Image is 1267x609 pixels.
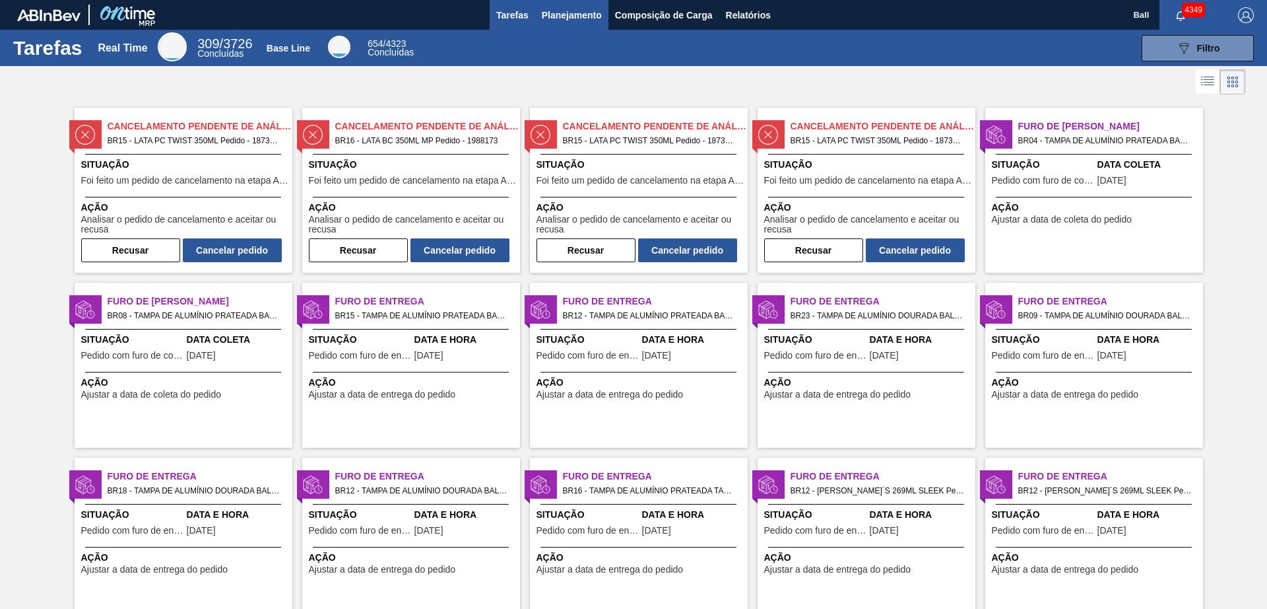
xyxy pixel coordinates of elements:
img: status [75,475,95,495]
span: Pedido com furo de entrega [764,351,866,361]
span: Situação [309,508,411,522]
span: Pedido com furo de entrega [992,526,1094,536]
span: Pedido com furo de entrega [81,526,183,536]
span: Ação [81,376,289,390]
span: Data e Hora [642,333,744,347]
span: BR16 - LATA BC 350ML MP Pedido - 1988173 [335,133,509,148]
span: Pedido com furo de entrega [536,351,639,361]
img: TNhmsLtSVTkK8tSr43FrP2fwEKptu5GPRR3wAAAABJRU5ErkJggg== [17,9,81,21]
img: status [75,125,95,145]
button: Cancelar pedido [183,238,282,262]
span: Ajustar a data de entrega do pedido [81,565,228,575]
img: status [758,300,778,320]
span: Data e Hora [1097,333,1200,347]
span: Pedido com furo de entrega [764,526,866,536]
span: Pedido com furo de entrega [309,351,411,361]
span: BR18 - TAMPA DE ALUMÍNIO DOURADA BALL CDL Pedido - 1997705 [108,484,282,498]
span: BR15 - LATA PC TWIST 350ML Pedido - 1873066 [563,133,737,148]
span: Furo de Entrega [1018,295,1203,308]
span: Ajustar a data de coleta do pedido [81,390,222,400]
span: Data e Hora [187,508,289,522]
span: 08/08/2025, [642,526,671,536]
span: Situação [309,158,517,172]
span: Furo de Entrega [563,295,748,308]
span: Furo de Coleta [108,295,292,308]
span: Data e Hora [870,508,972,522]
span: 654 [368,38,383,49]
img: status [303,125,323,145]
button: Recusar [81,238,180,262]
span: / 4323 [368,38,406,49]
span: Cancelamento Pendente de Análise [108,120,292,133]
span: Data Coleta [1097,158,1200,172]
span: Analisar o pedido de cancelamento e aceitar ou recusa [764,215,972,235]
span: BR12 - TAMPA DE ALUMÍNIO PRATEADA BALL CDL Pedido - 1955226 [563,308,737,323]
span: Cancelamento Pendente de Análise [335,120,520,133]
span: Situação [81,158,289,172]
span: 08/08/2025, [870,351,899,361]
span: BR12 - LATA MIKE´S 269ML SLEEK Pedido - 460678 [1018,484,1192,498]
span: Foi feito um pedido de cancelamento na etapa Aguardando Faturamento [764,176,972,186]
span: 07/08/2025, [414,351,443,361]
span: BR15 - LATA PC TWIST 350ML Pedido - 1873065 [108,133,282,148]
span: BR12 - LATA MIKE´S 269ML SLEEK Pedido - 460677 [791,484,965,498]
span: Pedido com furo de entrega [536,526,639,536]
span: 09/08/2025, [414,526,443,536]
span: BR23 - TAMPA DE ALUMÍNIO DOURADA BALL CDL Pedido - 1958252 [791,308,965,323]
span: Furo de Entrega [791,470,975,484]
span: Ajustar a data de entrega do pedido [309,390,456,400]
span: Pedido com furo de entrega [309,526,411,536]
span: Ação [309,201,517,215]
span: Data e Hora [414,508,517,522]
span: 08/08/2025, [1097,351,1126,361]
span: Ação [81,551,289,565]
span: Ação [992,376,1200,390]
h1: Tarefas [13,40,82,55]
span: Ajustar a data de entrega do pedido [764,565,911,575]
span: 10/08/2025 [187,351,216,361]
img: status [303,300,323,320]
span: Furo de Entrega [335,470,520,484]
span: Situação [992,158,1094,172]
span: Data e Hora [870,333,972,347]
span: Ação [992,551,1200,565]
div: Real Time [98,42,147,54]
button: Cancelar pedido [638,238,737,262]
span: / 3726 [197,36,252,51]
span: Furo de Entrega [563,470,748,484]
div: Completar tarefa: 29683617 [764,236,965,262]
img: status [531,475,550,495]
span: BR16 - TAMPA DE ALUMÍNIO PRATEADA TAB VERM BALL CDL Pedido - 1948962 [563,484,737,498]
span: Pedido com furo de entrega [992,351,1094,361]
img: status [75,300,95,320]
img: status [303,475,323,495]
button: Filtro [1142,35,1254,61]
span: Situação [81,508,183,522]
span: Data Coleta [187,333,289,347]
span: BR15 - TAMPA DE ALUMÍNIO PRATEADA BALL CDL Pedido - 1955229 [335,308,509,323]
span: Furo de Coleta [1018,120,1203,133]
span: Foi feito um pedido de cancelamento na etapa Aguardando Faturamento [536,176,744,186]
span: Ajustar a data de coleta do pedido [992,215,1132,225]
button: Recusar [536,238,635,262]
span: Furo de Entrega [1018,470,1203,484]
button: Cancelar pedido [410,238,509,262]
img: Logout [1238,7,1254,23]
div: Completar tarefa: 29683327 [81,236,282,262]
span: 309 [197,36,219,51]
div: Completar tarefa: 29683328 [309,236,509,262]
div: Real Time [158,32,187,61]
span: Ação [764,376,972,390]
span: Furo de Entrega [108,470,292,484]
span: Furo de Entrega [335,295,520,308]
span: Pedido com furo de coleta [81,351,183,361]
div: Real Time [197,38,252,58]
div: Visão em Cards [1220,69,1245,94]
span: Ajustar a data de entrega do pedido [992,565,1139,575]
span: Situação [81,333,183,347]
button: Notificações [1159,6,1202,24]
div: Base Line [368,40,414,57]
span: Ação [81,201,289,215]
span: Planejamento [542,7,602,23]
span: BR09 - TAMPA DE ALUMÍNIO DOURADA BALL CDL Pedido - 1952060 [1018,308,1192,323]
